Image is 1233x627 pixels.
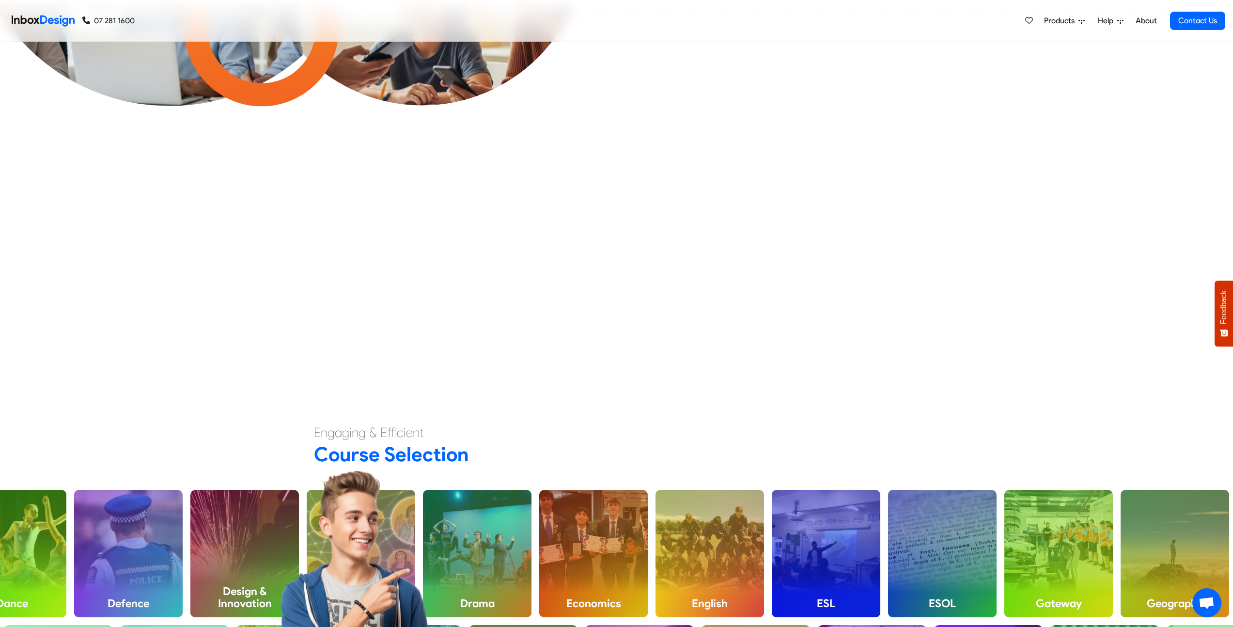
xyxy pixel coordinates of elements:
[1040,11,1089,31] a: Products
[314,442,920,467] h2: Course Selection
[1098,15,1117,27] span: Help
[1044,15,1078,27] span: Products
[1215,281,1233,346] button: Feedback - Show survey
[1133,11,1159,31] a: About
[1192,588,1221,617] a: Open chat
[82,15,135,27] a: 07 281 1600
[423,589,531,617] h4: Drama
[888,589,997,617] h4: ESOL
[1004,589,1113,617] h4: Gateway
[314,424,920,441] h4: Engaging & Efficient
[1170,12,1225,30] a: Contact Us
[1121,589,1229,617] h4: Geography
[656,589,764,617] h4: English
[772,589,880,617] h4: ESL
[74,589,183,617] h4: Defence
[190,577,299,617] h4: Design & Innovation
[539,589,648,617] h4: Economics
[1219,290,1228,324] span: Feedback
[1094,11,1127,31] a: Help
